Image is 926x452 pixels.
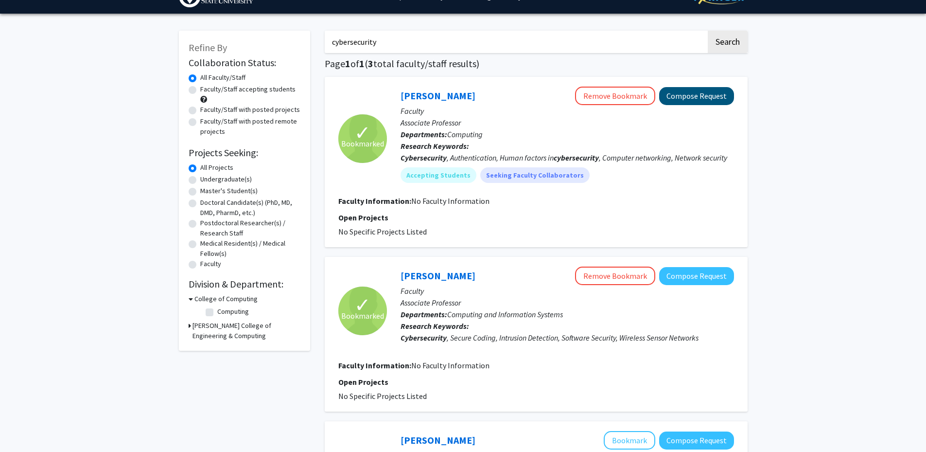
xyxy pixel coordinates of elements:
button: Remove Bookmark [575,267,655,285]
label: Faculty/Staff accepting students [200,84,296,94]
span: Computing and Information Systems [447,309,563,319]
label: Faculty/Staff with posted remote projects [200,116,300,137]
p: Faculty [401,105,734,117]
button: Compose Request to Samah Mansour [659,432,734,450]
button: Add Samah Mansour to Bookmarks [604,431,655,450]
span: No Faculty Information [411,361,489,370]
b: Departments: [401,129,447,139]
mat-chip: Seeking Faculty Collaborators [480,167,590,183]
a: [PERSON_NAME] [401,270,475,282]
span: No Specific Projects Listed [338,227,427,236]
span: ✓ [354,128,371,138]
p: Faculty [401,285,734,297]
label: Faculty/Staff with posted projects [200,105,300,115]
b: Cybersecurity [401,153,447,163]
label: Master's Student(s) [200,186,258,196]
span: Bookmarked [341,310,384,322]
span: 1 [359,57,365,70]
label: All Projects [200,163,233,173]
label: All Faculty/Staff [200,72,245,83]
button: Remove Bookmark [575,87,655,105]
div: , Secure Coding, Intrusion Detection, Software Security, Wireless Sensor Networks [401,332,734,344]
b: Cybersecurity [401,333,447,343]
span: 3 [368,57,373,70]
span: ✓ [354,300,371,310]
span: Bookmarked [341,138,384,149]
span: 1 [345,57,350,70]
p: Open Projects [338,376,734,388]
div: , Authentication, Human factors in , Computer networking, Network security [401,152,734,163]
span: No Faculty Information [411,196,489,206]
span: Refine By [189,41,227,54]
label: Medical Resident(s) / Medical Fellow(s) [200,238,300,259]
b: Departments: [401,309,447,319]
a: [PERSON_NAME] [401,90,475,102]
b: cybersecurity [554,153,599,163]
b: Research Keywords: [401,321,469,331]
label: Computing [217,307,249,317]
b: Faculty Information: [338,196,411,206]
h2: Collaboration Status: [189,57,300,69]
label: Doctoral Candidate(s) (PhD, MD, DMD, PharmD, etc.) [200,198,300,218]
label: Faculty [200,259,221,269]
p: Associate Professor [401,117,734,128]
h3: College of Computing [194,294,258,304]
input: Search Keywords [325,31,706,53]
span: Computing [447,129,483,139]
b: Faculty Information: [338,361,411,370]
b: Research Keywords: [401,141,469,151]
mat-chip: Accepting Students [401,167,476,183]
span: No Specific Projects Listed [338,391,427,401]
p: Associate Professor [401,297,734,308]
h1: Page of ( total faculty/staff results) [325,58,748,70]
button: Compose Request to Andrew Kalafut [659,87,734,105]
label: Postdoctoral Researcher(s) / Research Staff [200,218,300,238]
h2: Projects Seeking: [189,147,300,159]
a: [PERSON_NAME] [401,434,475,446]
h3: [PERSON_NAME] College of Engineering & Computing [192,321,300,341]
button: Compose Request to Vijay Bhuse [659,267,734,285]
iframe: Chat [7,408,41,445]
p: Open Projects [338,212,734,223]
label: Undergraduate(s) [200,174,252,184]
h2: Division & Department: [189,278,300,290]
button: Search [708,31,748,53]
